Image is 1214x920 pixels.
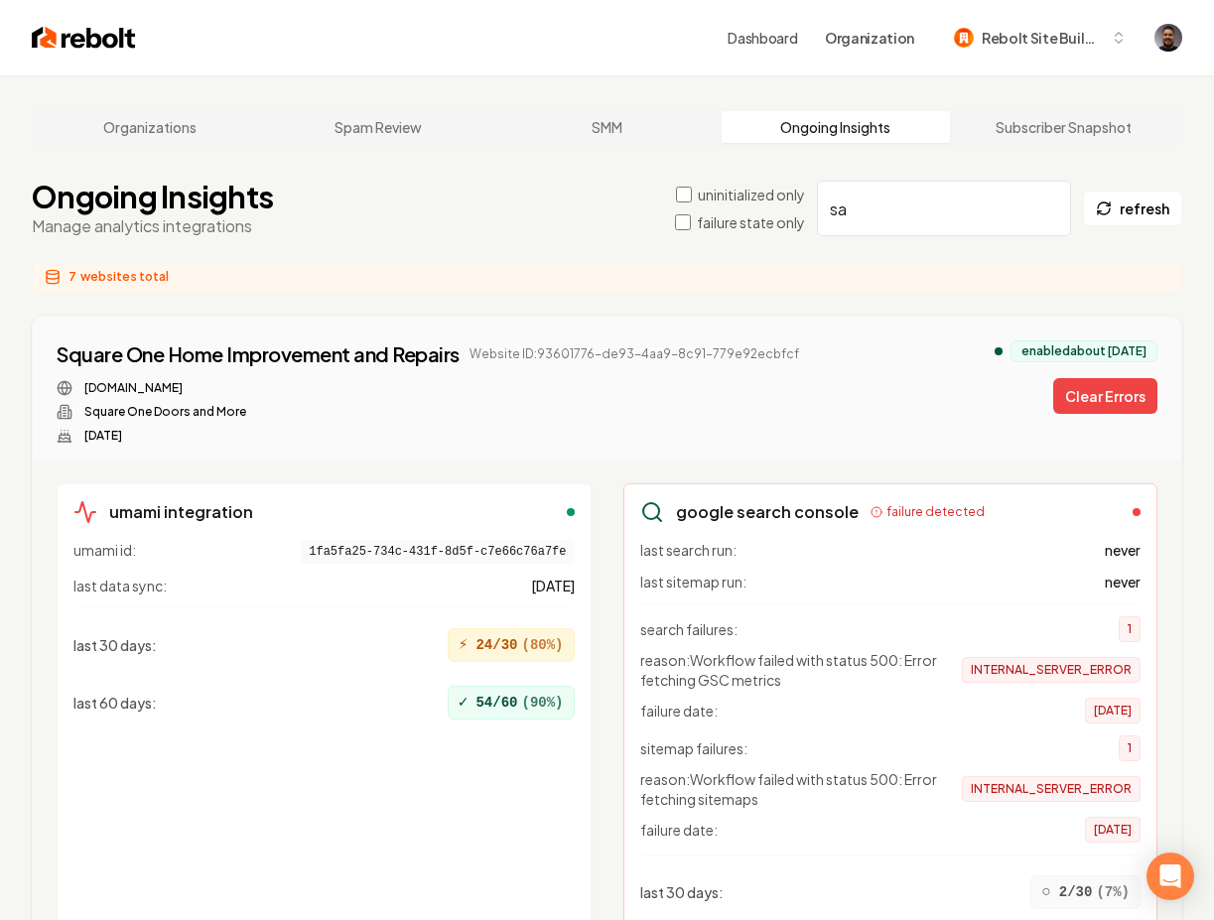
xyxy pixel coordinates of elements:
div: 54/60 [448,686,575,720]
span: Website ID: 93601776-de93-4aa9-8c91-779e92ecbfcf [470,346,799,362]
span: INTERNAL_SERVER_ERROR [962,776,1141,802]
div: enabled about [DATE] [1011,340,1157,362]
h1: Ongoing Insights [32,179,273,214]
span: never [1105,540,1141,560]
img: Daniel Humberto Ortega Celis [1154,24,1182,52]
span: ⚡ [459,633,469,657]
div: 2/30 [1030,875,1141,909]
label: uninitialized only [698,185,805,204]
span: last 30 days : [73,635,157,655]
span: failure detected [886,504,985,520]
span: failure date: [640,701,718,721]
span: last data sync: [73,576,167,595]
input: Search by company name or website ID [817,181,1071,236]
span: last search run: [640,540,737,560]
div: Website [57,380,799,396]
img: Rebolt Logo [32,24,136,52]
span: search failures: [640,619,738,639]
span: ○ [1041,880,1051,904]
span: failure date: [640,820,718,840]
p: Manage analytics integrations [32,214,273,238]
span: ( 90 %) [521,693,563,713]
a: [DOMAIN_NAME] [84,380,183,396]
span: reason: Workflow failed with status 500: Error fetching sitemaps [640,769,958,809]
a: SMM [492,111,721,143]
a: Square One Home Improvement and Repairs [57,340,460,368]
a: Dashboard [728,28,797,48]
div: enabled [567,508,575,516]
button: Organization [813,20,926,56]
span: ✓ [459,691,469,715]
span: ( 80 %) [521,635,563,655]
button: Open user button [1154,24,1182,52]
span: reason: Workflow failed with status 500: Error fetching GSC metrics [640,650,958,690]
span: last sitemap run: [640,572,746,591]
span: 1 [1119,616,1141,642]
span: 1fa5fa25-734c-431f-8d5f-c7e66c76a7fe [301,540,574,564]
a: Organizations [36,111,264,143]
span: ( 7 %) [1096,882,1130,902]
div: failed [1133,508,1141,516]
span: 7 [68,269,76,285]
span: never [1105,572,1141,591]
span: umami id: [73,540,136,564]
span: [DATE] [531,576,575,595]
a: Spam Review [264,111,492,143]
label: failure state only [697,212,805,232]
a: Ongoing Insights [722,111,950,143]
span: [DATE] [1085,698,1141,723]
div: 24/30 [448,628,575,662]
a: Subscriber Snapshot [950,111,1178,143]
span: Rebolt Site Builder [982,28,1103,49]
h3: umami integration [109,500,253,524]
div: Open Intercom Messenger [1147,853,1194,900]
span: [DATE] [1085,817,1141,843]
button: Clear Errors [1053,378,1157,414]
span: last 60 days : [73,693,157,713]
span: 1 [1119,735,1141,761]
span: sitemap failures: [640,738,747,758]
div: analytics enabled [995,347,1003,355]
span: last 30 days : [640,882,724,902]
span: INTERNAL_SERVER_ERROR [962,657,1141,683]
button: refresh [1083,191,1182,226]
h3: google search console [676,500,859,524]
span: websites total [80,269,169,285]
img: Rebolt Site Builder [954,28,974,48]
